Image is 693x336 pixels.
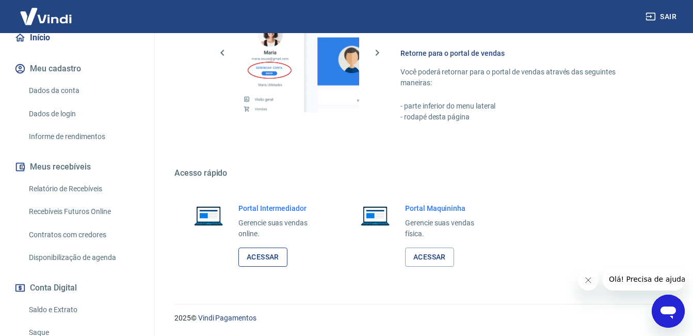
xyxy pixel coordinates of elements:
[603,268,685,291] iframe: Mensagem da empresa
[198,314,256,322] a: Vindi Pagamentos
[25,247,142,268] a: Disponibilização de agenda
[643,7,681,26] button: Sair
[25,80,142,101] a: Dados da conta
[25,126,142,147] a: Informe de rendimentos
[25,299,142,320] a: Saldo e Extrato
[405,218,489,239] p: Gerencie suas vendas física.
[12,156,142,178] button: Meus recebíveis
[238,203,323,213] h6: Portal Intermediador
[400,48,643,58] h6: Retorne para o portal de vendas
[400,67,643,88] p: Você poderá retornar para o portal de vendas através das seguintes maneiras:
[12,277,142,299] button: Conta Digital
[25,178,142,200] a: Relatório de Recebíveis
[25,224,142,246] a: Contratos com credores
[238,218,323,239] p: Gerencie suas vendas online.
[12,57,142,80] button: Meu cadastro
[238,248,287,267] a: Acessar
[400,112,643,123] p: - rodapé desta página
[578,270,599,291] iframe: Fechar mensagem
[174,168,668,178] h5: Acesso rápido
[6,7,87,16] span: Olá! Precisa de ajuda?
[652,295,685,328] iframe: Botão para abrir a janela de mensagens
[12,1,79,32] img: Vindi
[405,248,454,267] a: Acessar
[405,203,489,213] h6: Portal Maquininha
[25,201,142,222] a: Recebíveis Futuros Online
[400,101,643,112] p: - parte inferior do menu lateral
[174,313,668,324] p: 2025 ©
[12,26,142,49] a: Início
[25,103,142,125] a: Dados de login
[187,203,230,228] img: Imagem de um notebook aberto
[353,203,397,228] img: Imagem de um notebook aberto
